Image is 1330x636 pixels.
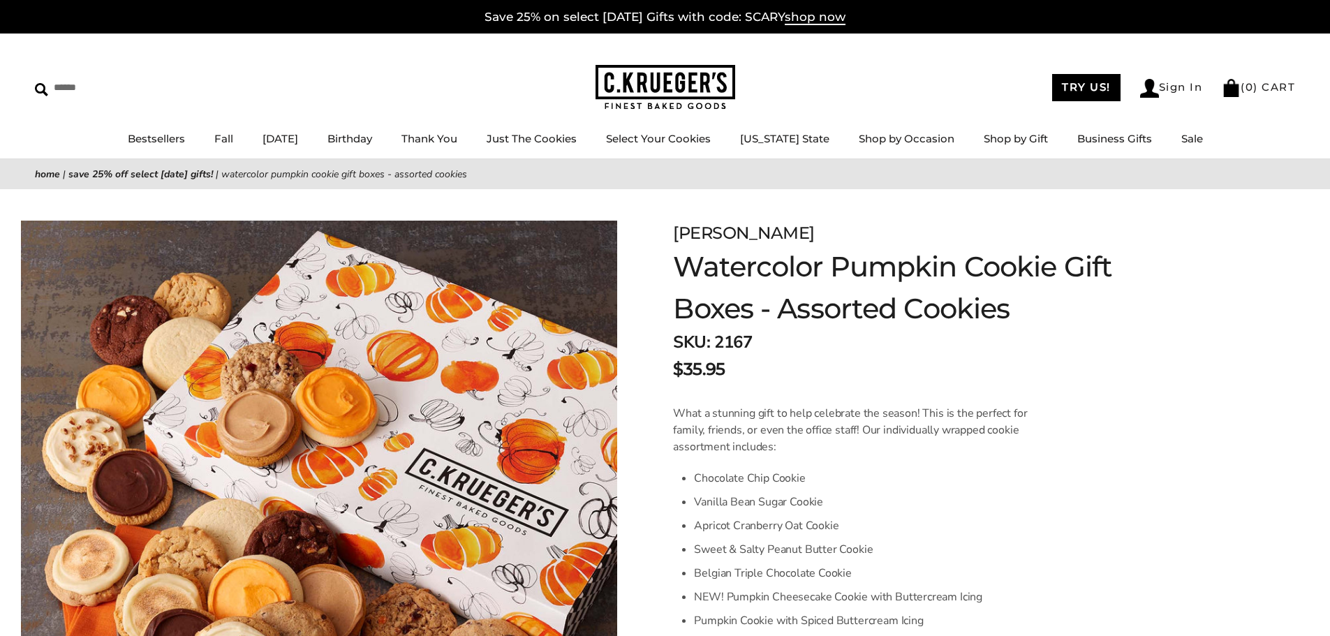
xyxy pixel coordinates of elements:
a: Birthday [327,132,372,145]
span: 0 [1246,80,1254,94]
a: TRY US! [1052,74,1121,101]
div: [PERSON_NAME] [673,221,1118,246]
a: Home [35,168,60,181]
a: Shop by Gift [984,132,1048,145]
a: (0) CART [1222,80,1295,94]
li: Sweet & Salty Peanut Butter Cookie [694,538,1055,561]
li: Pumpkin Cookie with Spiced Buttercream Icing [694,609,1055,633]
span: Watercolor Pumpkin Cookie Gift Boxes - Assorted Cookies [221,168,467,181]
nav: breadcrumbs [35,166,1295,182]
span: 2167 [714,331,752,353]
strong: SKU: [673,331,710,353]
a: Sale [1181,132,1203,145]
span: | [216,168,219,181]
input: Search [35,77,201,98]
img: Search [35,83,48,96]
a: [US_STATE] State [740,132,829,145]
a: Thank You [401,132,457,145]
img: Bag [1222,79,1241,97]
a: Fall [214,132,233,145]
p: What a stunning gift to help celebrate the season! This is the perfect for family, friends, or ev... [673,405,1055,455]
li: Chocolate Chip Cookie [694,466,1055,490]
li: Belgian Triple Chocolate Cookie [694,561,1055,585]
a: Shop by Occasion [859,132,954,145]
a: Business Gifts [1077,132,1152,145]
li: Vanilla Bean Sugar Cookie [694,490,1055,514]
li: NEW! Pumpkin Cheesecake Cookie with Buttercream Icing [694,585,1055,609]
li: Apricot Cranberry Oat Cookie [694,514,1055,538]
a: Save 25% on select [DATE] Gifts with code: SCARYshop now [485,10,845,25]
span: shop now [785,10,845,25]
a: Just The Cookies [487,132,577,145]
a: Select Your Cookies [606,132,711,145]
a: [DATE] [263,132,298,145]
span: $35.95 [673,357,725,382]
h1: Watercolor Pumpkin Cookie Gift Boxes - Assorted Cookies [673,246,1118,330]
img: C.KRUEGER'S [596,65,735,110]
img: Account [1140,79,1159,98]
a: Save 25% off Select [DATE] Gifts! [68,168,213,181]
span: | [63,168,66,181]
a: Bestsellers [128,132,185,145]
a: Sign In [1140,79,1203,98]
